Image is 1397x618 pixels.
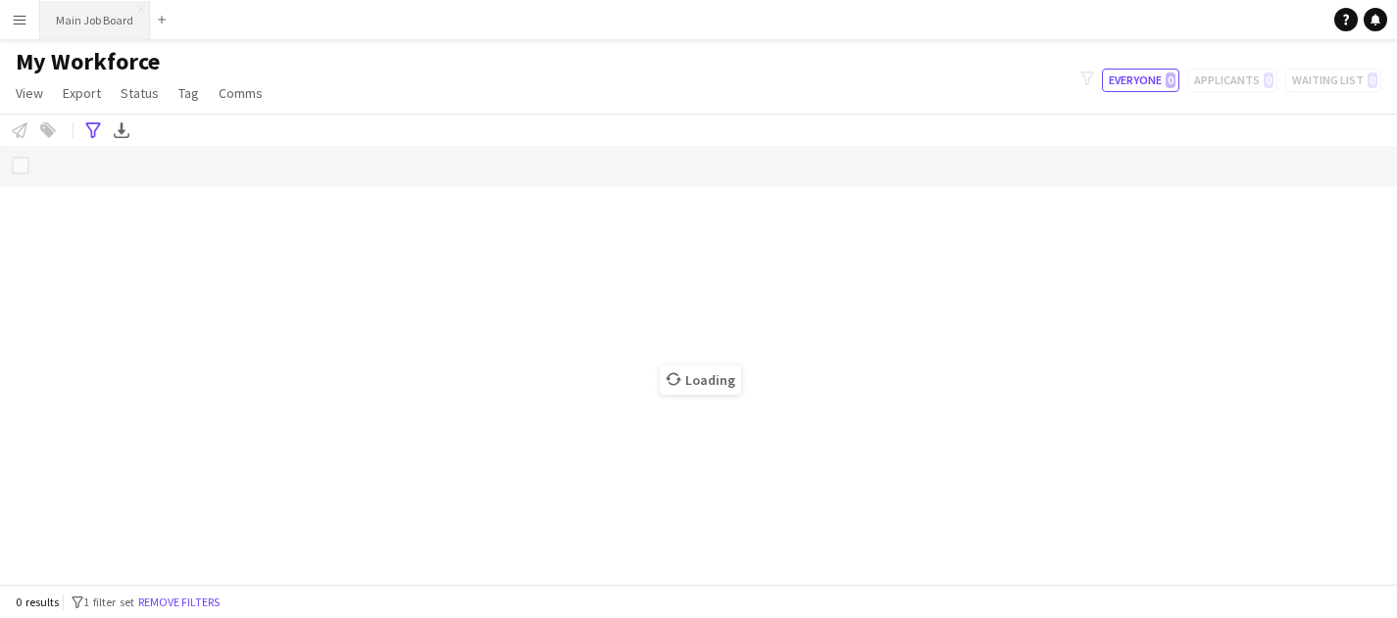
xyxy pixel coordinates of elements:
[55,80,109,106] a: Export
[16,47,160,76] span: My Workforce
[110,119,133,142] app-action-btn: Export XLSX
[8,80,51,106] a: View
[178,84,199,102] span: Tag
[16,84,43,102] span: View
[660,365,741,395] span: Loading
[134,592,224,613] button: Remove filters
[113,80,167,106] a: Status
[63,84,101,102] span: Export
[1102,69,1179,92] button: Everyone0
[1166,72,1175,88] span: 0
[171,80,207,106] a: Tag
[40,1,150,39] button: Main Job Board
[219,84,263,102] span: Comms
[83,594,134,609] span: 1 filter set
[121,84,159,102] span: Status
[211,80,271,106] a: Comms
[81,119,105,142] app-action-btn: Advanced filters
